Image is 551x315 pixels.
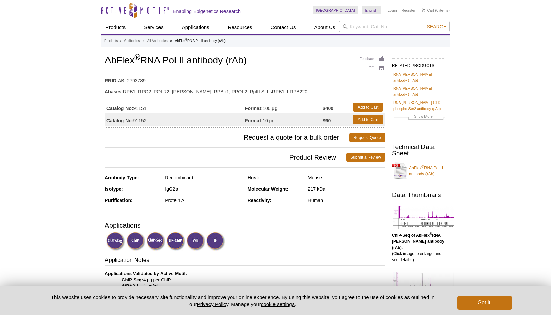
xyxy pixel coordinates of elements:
[427,24,447,29] span: Search
[353,103,383,112] a: Add to Cart
[313,6,358,14] a: [GEOGRAPHIC_DATA]
[392,205,455,230] img: AbFlex<sup>®</sup> RNA Pol II antibody (rAb) tested by ChIP-Seq.
[360,64,385,72] a: Print
[206,232,225,251] img: Immunofluorescence Validated
[261,301,295,307] button: cookie settings
[224,21,256,34] a: Resources
[124,38,140,44] a: Antibodies
[323,105,333,111] strong: $400
[245,117,263,124] strong: Format:
[105,84,385,95] td: RPB1, RPO2, POLR2, [PERSON_NAME], RPBh1, RPOL2, RpIILS, hsRPB1, hRPB220
[353,115,383,124] a: Add to Cart
[392,192,446,198] h2: Data Thumbnails
[393,99,445,112] a: RNA [PERSON_NAME] CTD phospho Ser2 antibody (pAb)
[310,21,339,34] a: About Us
[430,232,432,236] sup: ®
[106,232,125,251] img: CUT&Tag Validated
[308,197,385,203] div: Human
[346,153,385,162] a: Submit a Review
[105,220,385,231] h3: Applications
[105,113,245,126] td: 91152
[165,197,242,203] div: Protein A
[393,71,445,83] a: RNA [PERSON_NAME] antibody (mAb)
[197,301,228,307] a: Privacy Policy
[39,294,446,308] p: This website uses cookies to provide necessary site functionality and improve your online experie...
[248,186,288,192] strong: Molecular Weight:
[105,175,139,180] strong: Antibody Type:
[165,175,242,181] div: Recombinant
[105,74,385,84] td: AB_2793789
[392,144,446,156] h2: Technical Data Sheet
[105,271,187,276] b: Applications Validated by Active Motif:
[105,78,118,84] strong: RRID:
[425,23,449,30] button: Search
[165,186,242,192] div: IgG2a
[245,101,323,113] td: 100 µg
[323,117,331,124] strong: $90
[392,232,446,263] p: (Click image to enlarge and see details.)
[140,21,168,34] a: Services
[245,113,323,126] td: 10 µg
[360,55,385,63] a: Feedback
[105,186,123,192] strong: Isotype:
[392,58,446,70] h2: RELATED PRODUCTS
[392,161,446,181] a: AbFlex®RNA Pol II antibody (rAb)
[105,101,245,113] td: 91151
[266,21,300,34] a: Contact Us
[105,198,133,203] strong: Purification:
[105,89,123,95] strong: Aliases:
[106,105,133,111] strong: Catalog No:
[105,133,349,142] span: Request a quote for a bulk order
[147,38,168,44] a: All Antibodies
[105,153,346,162] span: Product Review
[178,21,214,34] a: Applications
[362,6,381,14] a: English
[134,53,140,62] sup: ®
[175,39,226,43] li: AbFlex RNA Pol II antibody (rAb)
[457,296,512,310] button: Got it!
[185,38,187,41] sup: ®
[422,6,450,14] li: (0 items)
[349,133,385,142] a: Request Quote
[167,232,185,251] img: TIP-ChIP Validated
[388,8,397,13] a: Login
[422,8,425,12] img: Your Cart
[392,233,444,250] b: ChIP-Seq of AbFlex RNA [PERSON_NAME] antibody (rAb).
[393,113,445,121] a: Show More
[122,277,143,282] strong: ChIP-Seq:
[392,271,455,296] img: AbFlex<sup>®</sup> RNA Pol II antibody (rAb) tested by CUT&Tag.
[187,232,205,251] img: Western Blot Validated
[393,85,445,97] a: RNA [PERSON_NAME] antibody (mAb)
[170,39,172,43] li: »
[173,8,241,14] h2: Enabling Epigenetics Research
[421,164,424,168] sup: ®
[105,256,385,266] h3: Application Notes
[101,21,130,34] a: Products
[308,186,385,192] div: 217 kDa
[147,232,165,251] img: ChIP-Seq Validated
[245,105,263,111] strong: Format:
[401,8,415,13] a: Register
[143,39,145,43] li: »
[248,198,272,203] strong: Reactivity:
[105,55,385,67] h1: AbFlex RNA Pol II antibody (rAb)
[422,8,434,13] a: Cart
[339,21,450,32] input: Keyword, Cat. No.
[104,38,118,44] a: Products
[399,6,400,14] li: |
[308,175,385,181] div: Mouse
[127,232,145,251] img: ChIP Validated
[119,39,121,43] li: »
[106,117,133,124] strong: Catalog No:
[248,175,260,180] strong: Host:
